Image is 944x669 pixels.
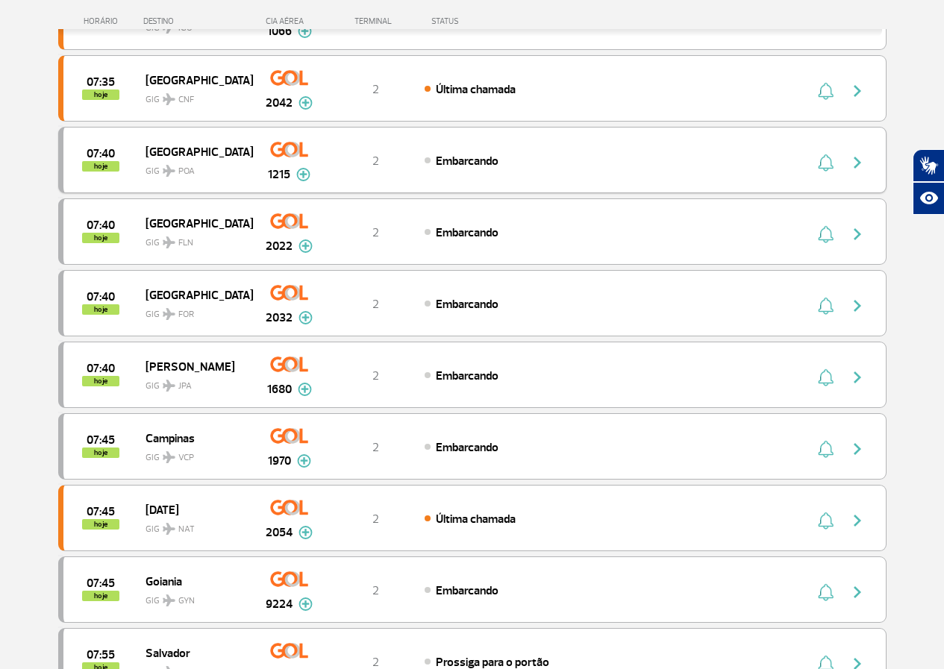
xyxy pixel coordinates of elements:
img: mais-info-painel-voo.svg [298,311,313,324]
img: sino-painel-voo.svg [818,297,834,315]
span: GYN [178,594,195,608]
img: mais-info-painel-voo.svg [298,96,313,110]
span: 2 [372,440,379,455]
div: DESTINO [143,16,252,26]
span: 2 [372,154,379,169]
span: GIG [146,300,241,321]
span: Última chamada [436,82,516,97]
span: FOR [178,308,194,321]
span: 2 [372,583,379,598]
span: hoje [82,233,119,243]
span: hoje [82,89,119,100]
span: Embarcando [436,297,498,312]
img: destiny_airplane.svg [163,236,175,248]
img: mais-info-painel-voo.svg [298,526,313,539]
span: 2 [372,82,379,97]
span: Embarcando [436,583,498,598]
div: HORÁRIO [63,16,144,26]
img: seta-direita-painel-voo.svg [848,583,866,601]
span: hoje [82,519,119,530]
div: Plugin de acessibilidade da Hand Talk. [913,149,944,215]
span: Embarcando [436,154,498,169]
span: [PERSON_NAME] [146,357,241,376]
img: seta-direita-painel-voo.svg [848,82,866,100]
span: 2 [372,297,379,312]
img: mais-info-painel-voo.svg [298,383,312,396]
img: seta-direita-painel-voo.svg [848,512,866,530]
span: 2 [372,512,379,527]
img: sino-painel-voo.svg [818,82,834,100]
span: Salvador [146,643,241,662]
span: 2025-08-25 07:45:00 [87,435,115,445]
div: TERMINAL [327,16,424,26]
button: Abrir tradutor de língua de sinais. [913,149,944,182]
img: sino-painel-voo.svg [818,225,834,243]
img: sino-painel-voo.svg [818,440,834,458]
span: JPA [178,380,192,393]
img: seta-direita-painel-voo.svg [848,225,866,243]
span: 2025-08-25 07:40:00 [87,148,115,159]
span: VCP [178,451,194,465]
span: Embarcando [436,368,498,383]
span: GIG [146,228,241,250]
img: sino-painel-voo.svg [818,583,834,601]
span: 2032 [266,309,293,327]
span: 2025-08-25 07:40:00 [87,220,115,230]
img: mais-info-painel-voo.svg [298,239,313,253]
span: 2022 [266,237,293,255]
img: destiny_airplane.svg [163,380,175,392]
span: hoje [82,161,119,172]
span: 2025-08-25 07:55:00 [87,650,115,660]
span: [GEOGRAPHIC_DATA] [146,285,241,304]
span: GIG [146,85,241,107]
img: seta-direita-painel-voo.svg [848,154,866,172]
img: destiny_airplane.svg [163,451,175,463]
span: [GEOGRAPHIC_DATA] [146,213,241,233]
span: NAT [178,523,195,536]
img: mais-info-painel-voo.svg [298,597,313,611]
img: destiny_airplane.svg [163,523,175,535]
div: CIA AÉREA [252,16,327,26]
img: sino-painel-voo.svg [818,512,834,530]
img: mais-info-painel-voo.svg [297,454,311,468]
img: sino-painel-voo.svg [818,154,834,172]
span: 2025-08-25 07:45:00 [87,578,115,588]
span: hoje [82,447,119,458]
span: [GEOGRAPHIC_DATA] [146,142,241,161]
span: 2 [372,368,379,383]
span: 2025-08-25 07:40:00 [87,292,115,302]
span: [DATE] [146,500,241,519]
span: GIG [146,443,241,465]
img: seta-direita-painel-voo.svg [848,297,866,315]
span: GIG [146,586,241,608]
span: 9224 [266,595,293,613]
span: GIG [146,371,241,393]
span: hoje [82,376,119,386]
span: Goiania [146,571,241,591]
span: 2025-08-25 07:45:00 [87,506,115,517]
span: Embarcando [436,225,498,240]
img: destiny_airplane.svg [163,165,175,177]
span: hoje [82,591,119,601]
span: 1215 [268,166,290,183]
button: Abrir recursos assistivos. [913,182,944,215]
span: CNF [178,93,194,107]
span: POA [178,165,195,178]
span: 2054 [266,524,293,541]
img: seta-direita-painel-voo.svg [848,440,866,458]
span: FLN [178,236,193,250]
span: 2025-08-25 07:35:00 [87,77,115,87]
img: destiny_airplane.svg [163,594,175,606]
span: Campinas [146,428,241,447]
span: Última chamada [436,512,516,527]
span: 1680 [267,380,292,398]
span: Embarcando [436,440,498,455]
img: seta-direita-painel-voo.svg [848,368,866,386]
img: destiny_airplane.svg [163,308,175,320]
span: GIG [146,157,241,178]
span: 2025-08-25 07:40:00 [87,363,115,374]
span: 2042 [266,94,293,112]
img: sino-painel-voo.svg [818,368,834,386]
div: STATUS [424,16,546,26]
span: GIG [146,515,241,536]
